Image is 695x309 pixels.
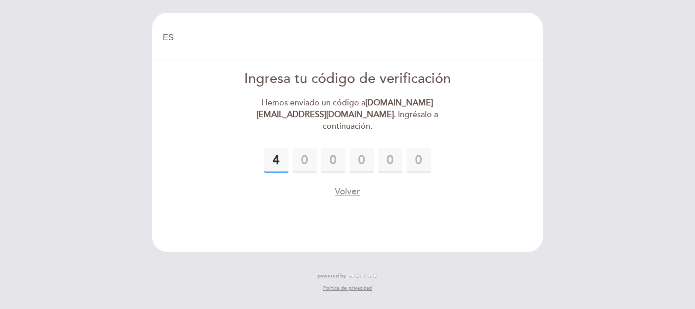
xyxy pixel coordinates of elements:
input: 0 [378,148,402,173]
input: 0 [293,148,317,173]
div: Hemos enviado un código a . Ingrésalo a continuación. [231,97,465,132]
a: powered by [317,272,378,279]
a: Política de privacidad [323,285,372,292]
input: 0 [264,148,288,173]
div: Ingresa tu código de verificación [231,69,465,89]
button: Volver [335,185,360,198]
img: MEITRE [349,273,378,278]
input: 0 [321,148,345,173]
input: 0 [350,148,374,173]
strong: [DOMAIN_NAME][EMAIL_ADDRESS][DOMAIN_NAME] [256,98,433,120]
input: 0 [407,148,431,173]
span: powered by [317,272,346,279]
